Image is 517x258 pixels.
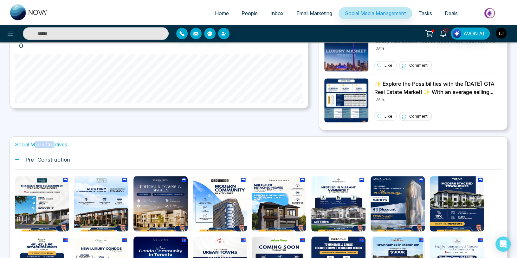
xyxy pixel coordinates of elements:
[235,7,264,19] a: People
[15,142,502,148] h1: Social Media Creatives
[19,41,45,51] p: 0
[463,30,484,37] span: AVON AI
[374,96,502,102] p: [DATE]
[324,27,369,72] img: Unable to load img.
[443,28,449,33] span: 1
[290,7,339,19] a: Email Marketing
[10,4,48,20] img: Nova CRM Logo
[409,114,428,119] p: Comment
[412,7,438,19] a: Tasks
[270,10,284,16] span: Inbox
[418,10,432,16] span: Tasks
[385,63,392,68] p: Like
[209,7,235,19] a: Home
[445,10,458,16] span: Deals
[26,157,70,163] h1: Pre-Construction
[409,63,428,68] p: Comment
[438,7,464,19] a: Deals
[451,28,490,40] button: AVON AI
[374,45,502,51] p: [DATE]
[324,78,369,123] img: Unable to load img.
[242,10,258,16] span: People
[452,29,461,38] img: Lead Flow
[496,28,507,39] img: User Avatar
[264,7,290,19] a: Inbox
[339,7,412,19] a: Social Media Management
[296,10,332,16] span: Email Marketing
[495,236,511,252] div: Open Intercom Messenger
[385,114,392,119] p: Like
[215,10,229,16] span: Home
[374,80,502,96] p: ✨ Explore the Possibilities with the [DATE] GTA Real Estate Market! ✨ With an average selling pri...
[345,10,406,16] span: Social Media Management
[436,28,451,39] a: 1
[467,6,513,20] img: Market-place.gif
